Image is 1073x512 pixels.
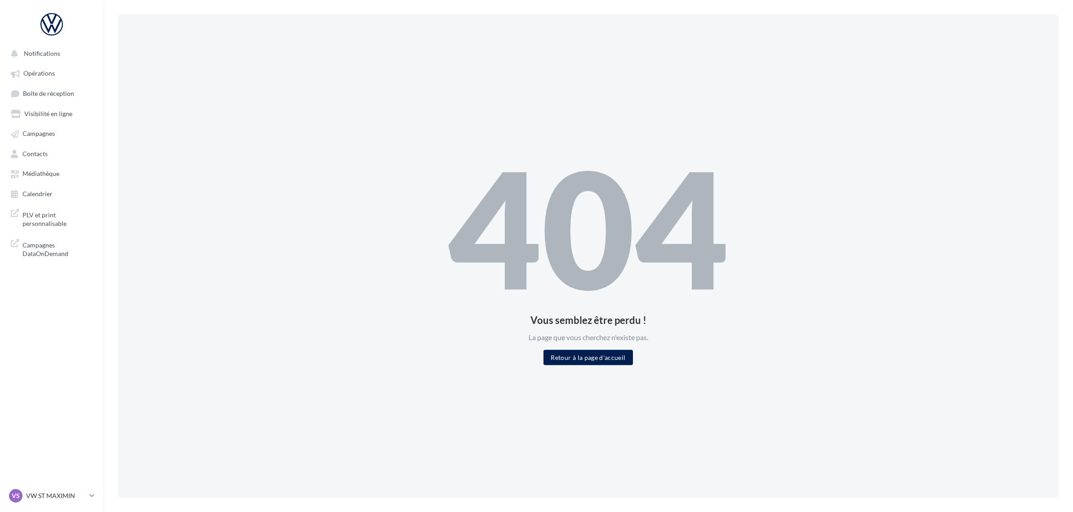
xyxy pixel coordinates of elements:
button: Notifications [5,45,94,61]
span: Visibilité en ligne [24,110,72,117]
a: Calendrier [5,185,98,202]
a: Médiathèque [5,165,98,181]
div: Vous semblez être perdu ! [448,315,729,325]
span: Contacts [22,150,48,157]
a: Opérations [5,65,98,81]
span: Campagnes DataOnDemand [22,239,93,258]
a: PLV et print personnalisable [5,205,98,232]
a: VS VW ST MAXIMIN [7,487,96,504]
span: Notifications [24,49,60,57]
button: Retour à la page d'accueil [543,350,632,365]
a: Boîte de réception [5,85,98,102]
span: VS [12,491,20,500]
span: Calendrier [22,190,53,198]
a: Campagnes [5,125,98,141]
div: La page que vous cherchez n'existe pas. [448,332,729,343]
p: VW ST MAXIMIN [26,491,86,500]
a: Contacts [5,145,98,162]
span: Campagnes [22,130,55,138]
a: Visibilité en ligne [5,105,98,121]
a: Campagnes DataOnDemand [5,235,98,262]
span: Boîte de réception [23,90,74,97]
span: PLV et print personnalisable [22,209,93,228]
span: Opérations [23,70,55,77]
div: 404 [448,147,729,308]
span: Médiathèque [22,170,59,178]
